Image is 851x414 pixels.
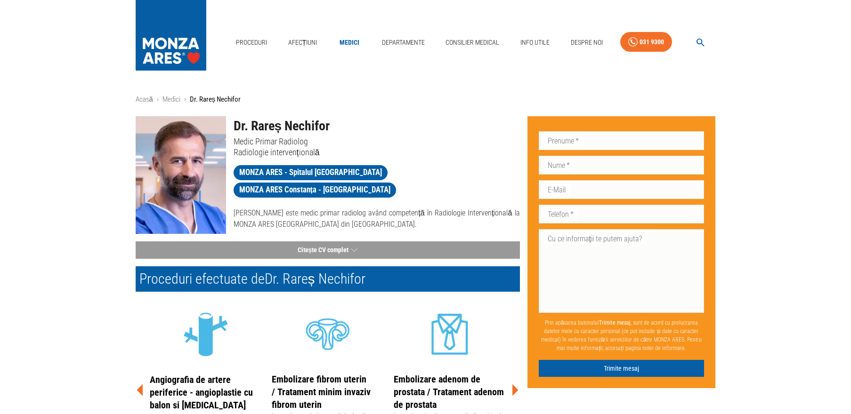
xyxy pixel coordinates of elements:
span: MONZA ARES - Spitalul [GEOGRAPHIC_DATA] [234,167,388,178]
a: Despre Noi [567,33,607,52]
h2: Proceduri efectuate de Dr. Rareș Nechifor [136,266,520,292]
p: Radiologie intervențională [234,147,520,158]
a: MONZA ARES - Spitalul [GEOGRAPHIC_DATA] [234,165,388,180]
p: Prin apăsarea butonului , sunt de acord cu prelucrarea datelor mele cu caracter personal (ce pot ... [539,315,705,356]
span: MONZA ARES Constanța - [GEOGRAPHIC_DATA] [234,184,397,196]
button: Trimite mesaj [539,360,705,377]
p: [PERSON_NAME] este medic primar radiolog având competență în Radiologie Intervențională la MONZA ... [234,207,520,230]
a: Embolizare adenom de prostata / Tratament adenom de prostata [394,374,504,410]
a: 031 9300 [620,32,672,52]
button: Citește CV complet [136,241,520,259]
img: Dr. Rareș Nechifor [136,116,226,234]
a: Embolizare fibrom uterin / Tratament minim invaziv fibrom uterin [272,374,371,410]
a: Medici [162,95,180,103]
a: Info Utile [517,33,553,52]
h1: Dr. Rareș Nechifor [234,116,520,136]
p: Medic Primar Radiolog [234,136,520,147]
a: Afecțiuni [284,33,321,52]
a: Acasă [136,95,153,103]
a: MONZA ARES Constanța - [GEOGRAPHIC_DATA] [234,183,397,198]
nav: breadcrumb [136,94,716,105]
a: Departamente [378,33,429,52]
a: Medici [334,33,365,52]
a: Proceduri [232,33,271,52]
li: › [184,94,186,105]
div: 031 9300 [640,36,664,48]
b: Trimite mesaj [599,319,631,326]
p: Dr. Rareș Nechifor [190,94,241,105]
li: › [157,94,159,105]
a: Consilier Medical [442,33,503,52]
